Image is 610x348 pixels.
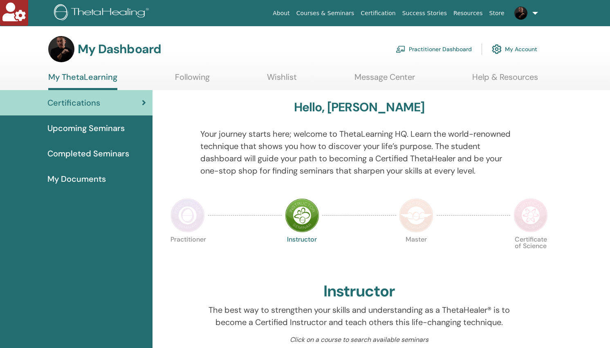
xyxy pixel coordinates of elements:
img: default.jpg [48,36,74,62]
a: About [269,6,293,21]
img: logo.png [54,4,152,23]
span: Upcoming Seminars [47,122,125,134]
h2: Instructor [323,282,395,301]
a: My ThetaLearning [48,72,117,90]
a: Message Center [354,72,415,88]
img: cog.svg [492,42,502,56]
a: Certification [357,6,399,21]
a: Success Stories [399,6,450,21]
h3: My Dashboard [78,42,161,56]
p: Master [399,236,433,271]
a: Store [486,6,508,21]
img: Practitioner [170,198,205,233]
span: Completed Seminars [47,147,129,160]
span: Certifications [47,97,100,109]
p: Certificate of Science [514,236,548,271]
p: Instructor [285,236,319,271]
p: The best way to strengthen your skills and understanding as a ThetaHealer® is to become a Certifi... [200,304,518,328]
a: Help & Resources [472,72,538,88]
img: Certificate of Science [514,198,548,233]
a: My Account [492,40,537,58]
img: default.jpg [514,7,527,20]
a: Following [175,72,210,88]
h3: Hello, [PERSON_NAME] [294,100,425,115]
span: My Documents [47,173,106,185]
a: Courses & Seminars [293,6,358,21]
p: Your journey starts here; welcome to ThetaLearning HQ. Learn the world-renowned technique that sh... [200,128,518,177]
a: Resources [450,6,486,21]
a: Practitioner Dashboard [396,40,472,58]
p: Click on a course to search available seminars [200,335,518,345]
img: chalkboard-teacher.svg [396,45,406,53]
p: Practitioner [170,236,205,271]
img: Master [399,198,433,233]
a: Wishlist [267,72,297,88]
img: Instructor [285,198,319,233]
